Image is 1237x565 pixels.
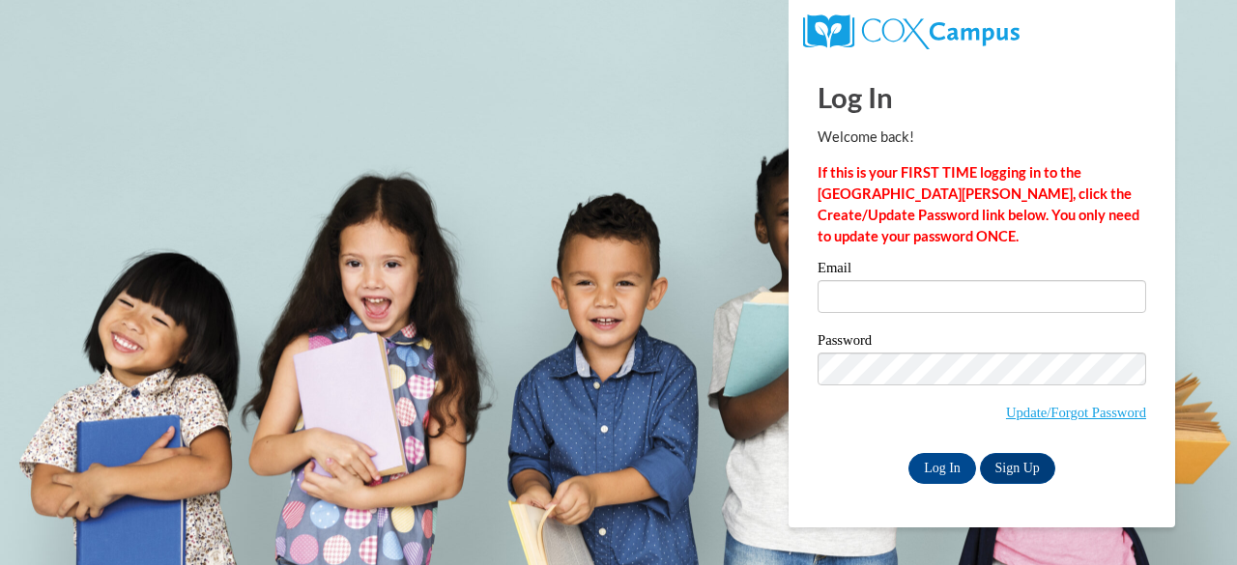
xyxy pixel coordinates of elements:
[818,77,1146,117] h1: Log In
[803,14,1020,49] img: COX Campus
[1006,405,1146,420] a: Update/Forgot Password
[980,453,1055,484] a: Sign Up
[908,453,976,484] input: Log In
[818,127,1146,148] p: Welcome back!
[818,261,1146,280] label: Email
[818,333,1146,353] label: Password
[818,164,1139,244] strong: If this is your FIRST TIME logging in to the [GEOGRAPHIC_DATA][PERSON_NAME], click the Create/Upd...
